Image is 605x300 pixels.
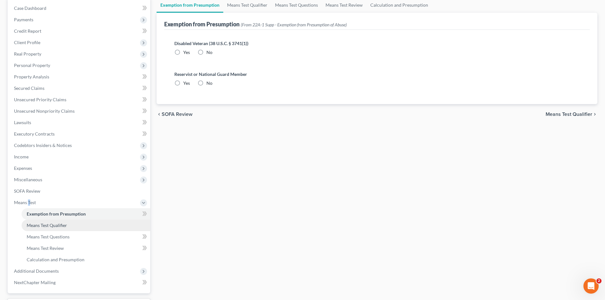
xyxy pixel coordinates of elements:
[22,231,150,243] a: Means Test Questions
[9,94,150,105] a: Unsecured Priority Claims
[14,97,66,102] span: Unsecured Priority Claims
[9,117,150,128] a: Lawsuits
[9,105,150,117] a: Unsecured Nonpriority Claims
[14,40,40,45] span: Client Profile
[9,185,150,197] a: SOFA Review
[183,50,190,55] span: Yes
[9,25,150,37] a: Credit Report
[157,112,192,117] button: chevron_left SOFA Review
[22,208,150,220] a: Exemption from Presumption
[14,17,33,22] span: Payments
[9,71,150,83] a: Property Analysis
[241,22,347,27] span: (From 22A-1 Supp - Exemption from Presumption of Abuse)
[9,83,150,94] a: Secured Claims
[583,278,599,294] iframe: Intercom live chat
[22,254,150,265] a: Calculation and Presumption
[183,80,190,86] span: Yes
[14,188,40,194] span: SOFA Review
[14,120,31,125] span: Lawsuits
[14,143,72,148] span: Codebtors Insiders & Notices
[9,277,150,288] a: NextChapter Mailing
[596,278,602,283] span: 2
[9,128,150,140] a: Executory Contracts
[174,71,580,77] label: Reservist or National Guard Member
[14,51,41,57] span: Real Property
[592,112,597,117] i: chevron_right
[14,28,41,34] span: Credit Report
[14,5,46,11] span: Case Dashboard
[14,74,49,79] span: Property Analysis
[162,112,192,117] span: SOFA Review
[27,211,86,217] span: Exemption from Presumption
[14,154,29,159] span: Income
[14,108,75,114] span: Unsecured Nonpriority Claims
[546,112,597,117] button: Means Test Qualifier chevron_right
[14,165,32,171] span: Expenses
[27,223,67,228] span: Means Test Qualifier
[546,112,592,117] span: Means Test Qualifier
[14,131,55,137] span: Executory Contracts
[27,234,70,239] span: Means Test Questions
[14,63,50,68] span: Personal Property
[14,85,44,91] span: Secured Claims
[14,177,42,182] span: Miscellaneous
[27,245,64,251] span: Means Test Review
[9,3,150,14] a: Case Dashboard
[164,20,347,28] div: Exemption from Presumption
[22,243,150,254] a: Means Test Review
[14,268,59,274] span: Additional Documents
[22,220,150,231] a: Means Test Qualifier
[174,40,580,47] label: Disabled Veteran (38 U.S.C. § 3741(1))
[206,80,212,86] span: No
[157,112,162,117] i: chevron_left
[206,50,212,55] span: No
[14,200,36,205] span: Means Test
[14,280,56,285] span: NextChapter Mailing
[27,257,84,262] span: Calculation and Presumption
